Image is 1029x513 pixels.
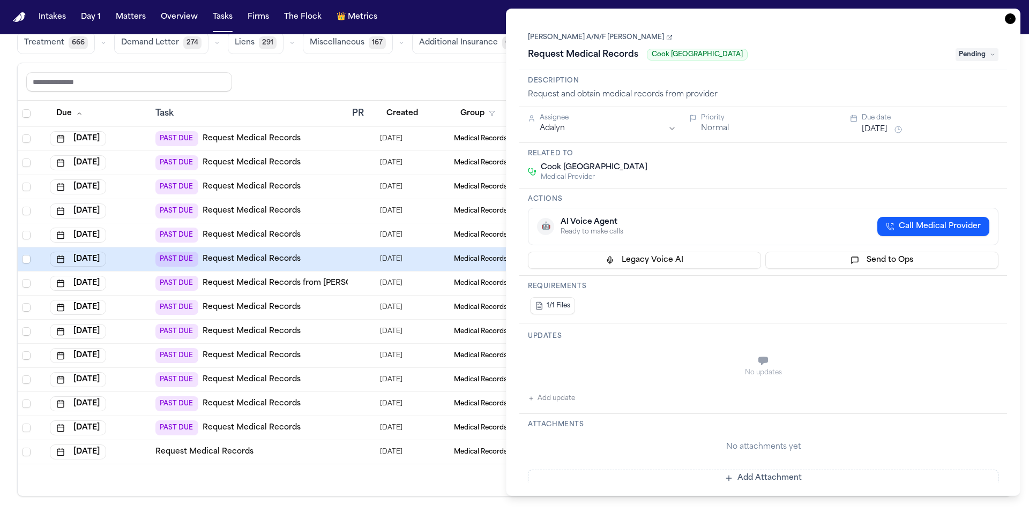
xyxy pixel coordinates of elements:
[541,162,647,173] span: Cook [GEOGRAPHIC_DATA]
[50,444,106,459] button: [DATE]
[156,7,202,27] button: Overview
[528,195,998,203] h3: Actions
[528,89,998,100] div: Request and obtain medical records from provider
[528,252,761,269] button: Legacy Voice AI
[528,149,998,158] h3: Related to
[528,442,998,452] div: No attachments yet
[121,37,179,48] span: Demand Letter
[862,124,888,135] button: [DATE]
[528,392,575,405] button: Add update
[528,77,998,85] h3: Description
[541,221,550,232] span: 🤖
[647,49,748,61] span: Cook [GEOGRAPHIC_DATA]
[541,173,647,182] span: Medical Provider
[528,332,998,341] h3: Updates
[34,7,70,27] button: Intakes
[528,282,998,291] h3: Requirements
[528,368,998,377] div: No updates
[303,32,393,54] button: Miscellaneous167
[419,37,498,48] span: Additional Insurance
[69,36,88,49] span: 666
[765,252,998,269] button: Send to Ops
[228,32,284,54] button: Liens291
[13,12,26,22] a: Home
[899,221,981,232] span: Call Medical Provider
[528,420,998,429] h3: Attachments
[701,123,729,134] button: Normal
[332,7,382,27] button: crownMetrics
[862,114,998,122] div: Due date
[528,470,998,487] button: Add Attachment
[524,46,643,63] h1: Request Medical Records
[547,301,570,310] span: 1/1 Files
[17,32,95,54] button: Treatment666
[111,7,150,27] button: Matters
[561,228,623,236] div: Ready to make calls
[369,36,386,49] span: 167
[701,114,838,122] div: Priority
[892,123,905,136] button: Snooze task
[540,114,676,122] div: Assignee
[13,12,26,22] img: Finch Logo
[561,217,623,228] div: AI Voice Agent
[310,37,364,48] span: Miscellaneous
[114,32,208,54] button: Demand Letter274
[183,36,202,49] span: 274
[528,33,673,42] a: [PERSON_NAME] A/N/F [PERSON_NAME]
[502,36,513,49] span: 0
[243,7,273,27] button: Firms
[77,7,105,27] button: Day 1
[24,37,64,48] span: Treatment
[412,32,520,54] button: Additional Insurance0
[208,7,237,27] button: Tasks
[530,297,575,314] button: 1/1 Files
[259,36,277,49] span: 291
[877,217,989,236] button: Call Medical Provider
[235,37,255,48] span: Liens
[280,7,326,27] button: The Flock
[956,48,998,61] span: Pending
